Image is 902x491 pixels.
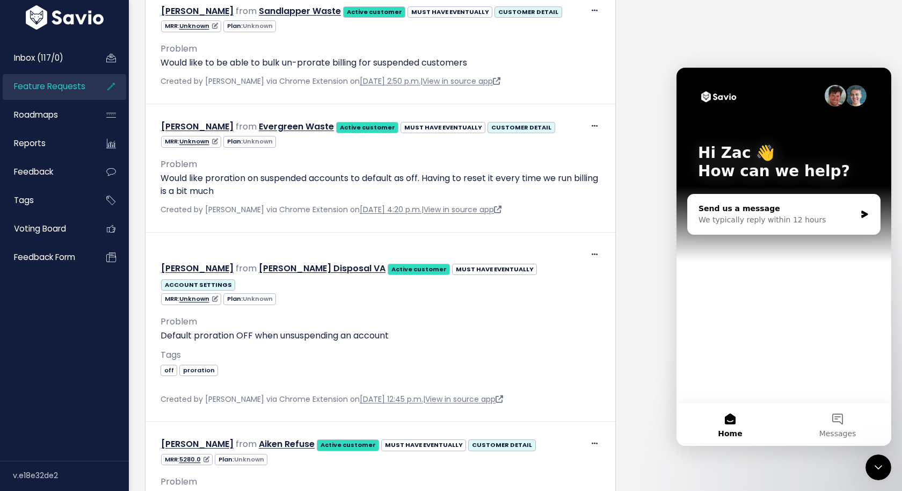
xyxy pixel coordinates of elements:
span: Unknown [243,137,273,146]
a: Aiken Refuse [259,438,315,450]
a: Feedback form [3,245,89,270]
span: Created by [PERSON_NAME] via Chrome Extension on | [161,76,500,86]
strong: CUSTOMER DETAIL [491,123,551,132]
a: [DATE] 2:50 p.m. [360,76,420,86]
a: View in source app [425,394,503,405]
img: logo-white.9d6f32f41409.svg [23,5,106,30]
p: Would like to be able to bulk un-prorate billing for suspended customers [161,56,600,69]
span: MRR: [161,293,221,305]
strong: ACCOUNT SETTINGS [165,280,232,289]
a: Unknown [179,137,218,146]
span: from [236,5,257,17]
strong: Active customer [321,441,376,449]
span: proration [179,365,218,376]
a: off [161,364,177,375]
span: from [236,262,257,275]
span: Feature Requests [14,81,85,92]
span: from [236,438,257,450]
span: from [236,120,257,133]
a: Tags [3,188,89,213]
span: Tags [14,194,34,206]
div: v.e18e32de2 [13,461,129,489]
a: Reports [3,131,89,156]
a: [DATE] 12:45 p.m. [360,394,423,405]
span: Problem [161,475,197,488]
a: [PERSON_NAME] [161,120,234,133]
span: Feedback form [14,251,75,263]
span: Plan: [215,454,267,465]
span: Tags [161,349,181,361]
a: 5280.0 [179,455,209,464]
a: Sandlapper Waste [259,5,341,17]
strong: Active customer [391,265,447,273]
span: Problem [161,42,197,55]
iframe: Intercom live chat [865,454,891,480]
a: [PERSON_NAME] [161,262,234,275]
a: [DATE] 4:20 p.m. [360,204,421,215]
span: Unknown [243,294,273,303]
span: Problem [161,158,197,170]
strong: MUST HAVE EVENTUALLY [404,123,482,132]
span: Inbox (117/0) [14,52,63,63]
strong: Active customer [347,8,402,16]
span: MRR: [161,136,221,147]
span: Unknown [234,455,264,464]
span: Plan: [223,293,276,305]
a: Voting Board [3,216,89,241]
strong: MUST HAVE EVENTUALLY [456,265,534,273]
iframe: Intercom live chat [676,68,891,446]
span: Plan: [223,20,276,32]
strong: MUST HAVE EVENTUALLY [385,441,463,449]
span: Created by [PERSON_NAME] via Chrome Extension on | [161,394,503,405]
a: Inbox (117/0) [3,46,89,70]
a: View in source app [424,204,501,215]
span: Feedback [14,166,53,177]
span: Plan: [223,136,276,147]
p: Default proration OFF when unsuspending an account [161,329,600,342]
span: Problem [161,315,197,328]
span: Reports [14,138,46,149]
a: Feature Requests [3,74,89,99]
p: Would like proration on suspended accounts to default as off. Having to reset it every time we ru... [161,172,600,198]
span: off [161,365,177,376]
strong: CUSTOMER DETAIL [498,8,558,16]
a: Evergreen Waste [259,120,334,133]
strong: Active customer [340,123,395,132]
span: Voting Board [14,223,66,234]
strong: MUST HAVE EVENTUALLY [411,8,489,16]
span: MRR: [161,20,221,32]
span: Unknown [243,21,273,30]
strong: CUSTOMER DETAIL [472,441,532,449]
span: Created by [PERSON_NAME] via Chrome Extension on | [161,204,501,215]
a: proration [179,364,218,375]
a: View in source app [423,76,500,86]
a: Unknown [179,294,218,303]
a: [PERSON_NAME] [161,5,234,17]
span: Roadmaps [14,109,58,120]
span: MRR: [161,454,213,465]
a: [PERSON_NAME] Disposal VA [259,262,385,275]
a: Feedback [3,160,89,184]
a: [PERSON_NAME] [161,438,234,450]
a: Unknown [179,21,218,30]
a: Roadmaps [3,103,89,127]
